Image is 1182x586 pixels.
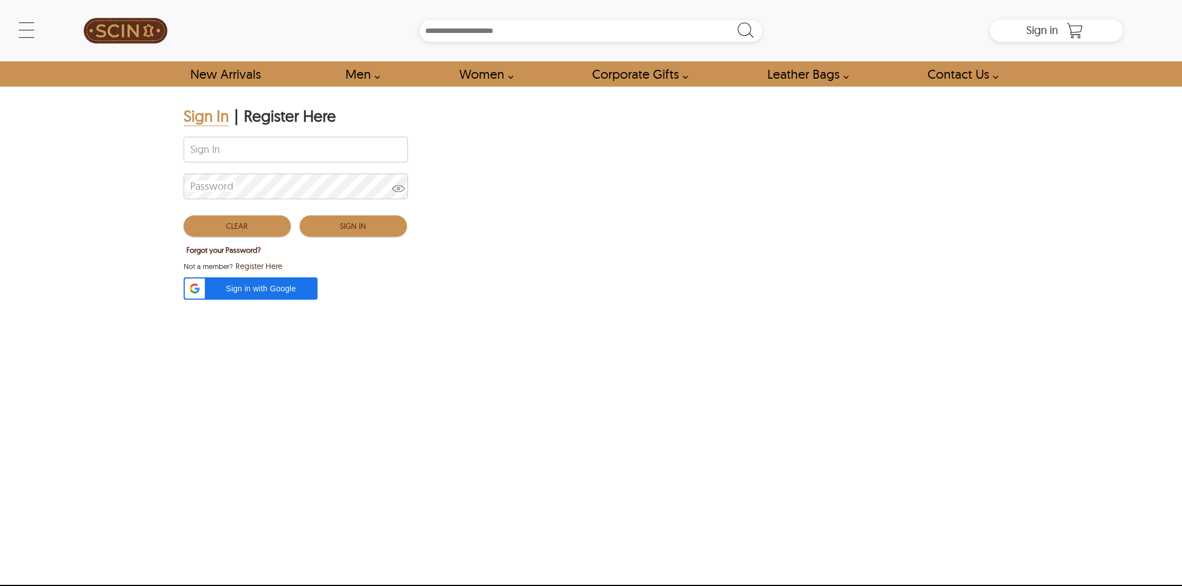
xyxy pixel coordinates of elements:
a: Shop New Arrivals [177,61,273,87]
button: Sign In [300,215,407,237]
div: Sign In [184,106,229,126]
a: Shopping Cart [1064,22,1086,39]
div: | [234,106,238,126]
a: Shop Women Leather Jackets [446,61,520,87]
img: SCIN [84,6,167,56]
iframe: fb:login_button Facebook Social Plugin [323,277,457,300]
a: Shop Leather Bags [755,61,855,87]
span: Register Here [236,261,282,272]
div: Sign in with Google [184,277,318,300]
span: Sign in [1026,23,1058,37]
button: Clear [184,215,291,237]
a: Shop Leather Corporate Gifts [579,61,694,87]
button: Forgot your Password? [184,243,263,257]
div: Register Here [244,106,336,126]
span: Sign in with Google [212,283,311,294]
a: SCIN [59,6,192,56]
a: shop men's leather jackets [333,61,386,87]
span: Not a member? [184,261,233,272]
a: contact-us [915,61,1005,87]
a: Sign in [1026,27,1058,36]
